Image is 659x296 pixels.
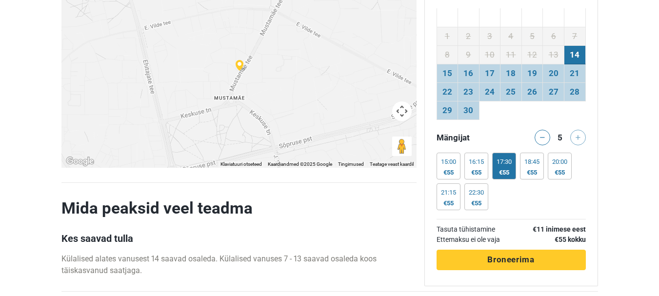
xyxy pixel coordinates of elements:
[268,161,332,167] span: Kaardiandmed ©2025 Google
[437,64,458,83] td: 15
[441,158,456,166] div: 15:00
[458,64,479,83] td: 16
[479,27,500,46] td: 3
[500,83,522,101] td: 25
[458,83,479,101] td: 23
[469,199,484,207] div: €55
[458,46,479,64] td: 9
[479,83,500,101] td: 24
[543,46,564,64] td: 13
[437,235,518,245] td: Ettemaksu ei ole vaja
[554,130,566,143] div: 5
[433,130,511,145] div: Mängijat
[437,83,458,101] td: 22
[64,155,96,168] a: Google Mapsis selle piirkonna avamine (avaneb uues aknas)
[543,64,564,83] td: 20
[543,27,564,46] td: 6
[518,224,586,235] th: €11 inimese eest
[469,158,484,166] div: 16:15
[564,46,585,64] td: 14
[543,83,564,101] td: 27
[61,198,417,218] h2: Mida peaksid veel teadma
[518,235,586,245] th: €55 kokku
[437,224,518,235] td: Tasuta tühistamine
[441,189,456,197] div: 21:15
[61,253,417,276] p: Külalised alates vanusest 14 saavad osaleda. Külalised vanuses 7 - 13 saavad osaleda koos täiskas...
[500,46,522,64] td: 11
[370,161,414,167] a: Teatage veast kaardil
[564,64,585,83] td: 21
[441,169,456,177] div: €55
[437,27,458,46] td: 1
[564,83,585,101] td: 28
[392,101,412,121] button: Kaardikaamera juhtnupud
[61,233,417,244] h3: Kes saavad tulla
[497,169,512,177] div: €55
[338,161,364,167] a: Tingimused (avaneb uuel vahekaardil)
[469,169,484,177] div: €55
[521,64,543,83] td: 19
[500,27,522,46] td: 4
[469,189,484,197] div: 22:30
[437,101,458,120] td: 29
[521,46,543,64] td: 12
[458,101,479,120] td: 30
[64,155,96,168] img: Google
[521,83,543,101] td: 26
[220,161,262,168] button: Klaviatuuri otseteed
[487,255,534,264] span: Broneerima
[552,169,567,177] div: €55
[500,64,522,83] td: 18
[479,64,500,83] td: 17
[441,199,456,207] div: €55
[524,169,539,177] div: €55
[458,27,479,46] td: 2
[437,46,458,64] td: 8
[437,250,586,270] button: Broneerima
[552,158,567,166] div: 20:00
[564,27,585,46] td: 7
[524,158,539,166] div: 18:45
[392,137,412,156] button: Tänavavaate avamiseks lohistage abimees kaardile
[479,46,500,64] td: 10
[497,158,512,166] div: 17:30
[521,27,543,46] td: 5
